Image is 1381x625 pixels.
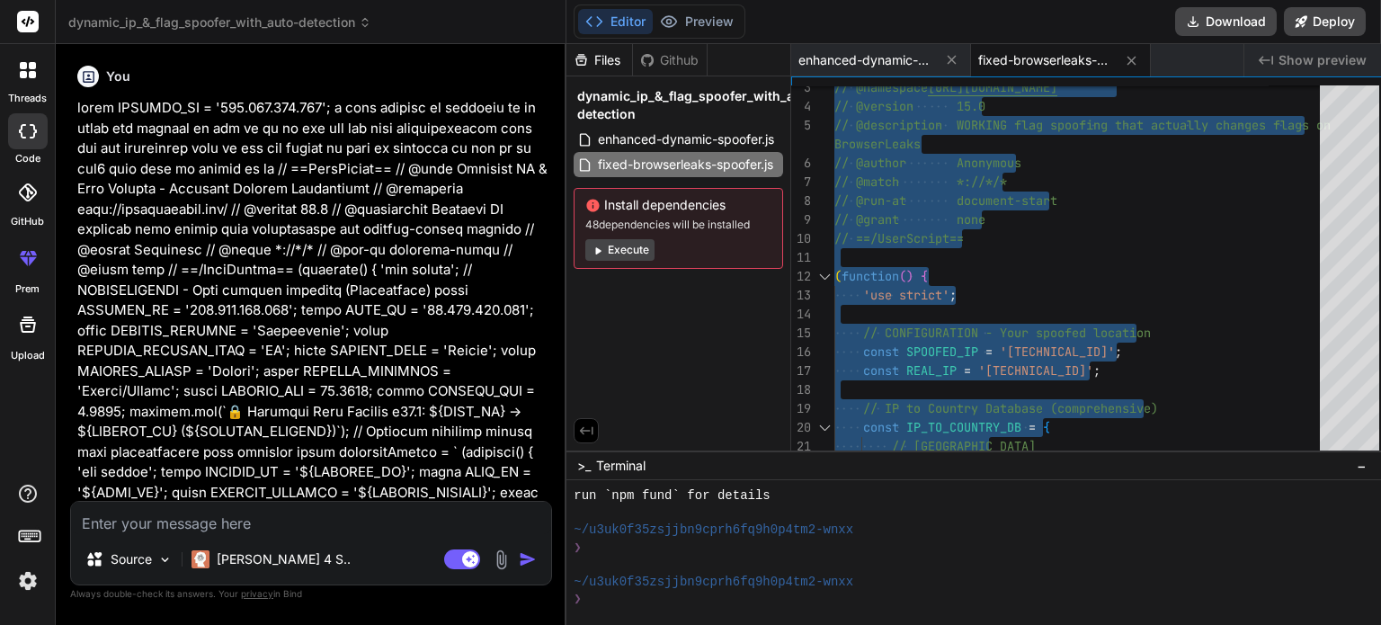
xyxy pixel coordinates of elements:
[1043,419,1050,435] span: {
[978,362,1093,379] span: '[TECHNICAL_ID]'
[791,437,811,456] div: 21
[906,344,978,360] span: SPOOFED_IP
[834,98,985,114] span: // @version 15.0
[68,13,371,31] span: dynamic_ip_&_flag_spoofer_with_auto-detection
[791,116,811,135] div: 5
[834,230,964,246] span: // ==/UserScript==
[863,344,899,360] span: const
[574,540,583,557] span: ❯
[596,129,776,150] span: enhanced-dynamic-spoofer.js
[8,91,47,106] label: threads
[1353,451,1370,480] button: −
[13,566,43,596] img: settings
[70,585,552,603] p: Always double-check its answers. Your in Bind
[791,305,811,324] div: 14
[791,97,811,116] div: 4
[863,287,949,303] span: 'use strict'
[791,192,811,210] div: 8
[813,267,836,286] div: Click to collapse the range.
[596,457,646,475] span: Terminal
[578,9,653,34] button: Editor
[574,591,583,608] span: ❯
[577,87,821,123] span: dynamic_ip_&_flag_spoofer_with_auto-detection
[791,324,811,343] div: 15
[1284,7,1366,36] button: Deploy
[863,419,899,435] span: const
[1115,344,1122,360] span: ;
[791,418,811,437] div: 20
[15,281,40,297] label: prem
[1000,344,1115,360] span: '[TECHNICAL_ID]'
[106,67,130,85] h6: You
[863,400,1158,416] span: // IP to Country Database (comprehensive)
[892,438,1036,454] span: // [GEOGRAPHIC_DATA]
[834,192,1057,209] span: // @run-at document-start
[834,155,1021,171] span: // @author Anonymous
[834,117,1194,133] span: // @description WORKING flag spoofing that actual
[1093,362,1100,379] span: ;
[192,550,209,568] img: Claude 4 Sonnet
[834,136,921,152] span: BrowserLeaks
[633,51,707,69] div: Github
[813,418,836,437] div: Click to collapse the range.
[566,51,632,69] div: Files
[949,287,957,303] span: ;
[842,268,899,284] span: function
[577,457,591,475] span: >_
[906,362,957,379] span: REAL_IP
[491,549,512,570] img: attachment
[585,196,771,214] span: Install dependencies
[921,268,928,284] span: {
[791,229,811,248] div: 10
[1279,51,1367,69] span: Show preview
[1357,457,1367,475] span: −
[834,268,842,284] span: (
[791,380,811,399] div: 18
[906,268,913,284] span: )
[574,522,853,539] span: ~/u3uk0f35zsjjbn9cprh6fq9h0p4tm2-wnxx
[574,487,770,504] span: run `npm fund` for details
[1175,7,1277,36] button: Download
[241,588,273,599] span: privacy
[985,344,993,360] span: =
[111,550,152,568] p: Source
[906,419,1021,435] span: IP_TO_COUNTRY_DB
[11,214,44,229] label: GitHub
[863,325,1151,341] span: // CONFIGURATION - Your spoofed location
[791,399,811,418] div: 19
[798,51,933,69] span: enhanced-dynamic-spoofer.js
[791,248,811,267] div: 11
[157,552,173,567] img: Pick Models
[596,154,775,175] span: fixed-browserleaks-spoofer.js
[574,574,853,591] span: ~/u3uk0f35zsjjbn9cprh6fq9h0p4tm2-wnxx
[791,362,811,380] div: 17
[519,550,537,568] img: icon
[11,348,45,363] label: Upload
[585,218,771,232] span: 48 dependencies will be installed
[863,362,899,379] span: const
[653,9,741,34] button: Preview
[791,343,811,362] div: 16
[791,173,811,192] div: 7
[964,362,971,379] span: =
[791,267,811,286] div: 12
[15,151,40,166] label: code
[791,210,811,229] div: 9
[791,154,811,173] div: 6
[1029,419,1036,435] span: =
[585,239,655,261] button: Execute
[1194,117,1331,133] span: ly changes flags on
[791,286,811,305] div: 13
[217,550,351,568] p: [PERSON_NAME] 4 S..
[834,211,985,228] span: // @grant none
[978,51,1113,69] span: fixed-browserleaks-spoofer.js
[899,268,906,284] span: (
[834,174,1007,190] span: // @match *://*/*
